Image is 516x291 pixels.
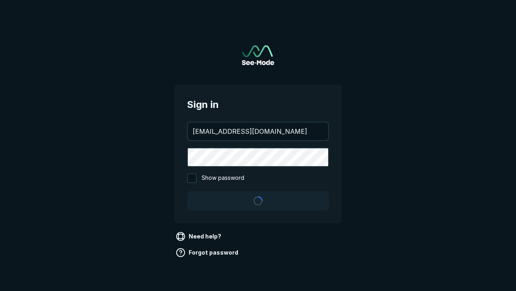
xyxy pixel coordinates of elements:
img: See-Mode Logo [242,45,274,65]
a: Go to sign in [242,45,274,65]
a: Forgot password [174,246,241,259]
span: Show password [202,173,244,183]
span: Sign in [187,97,329,112]
input: your@email.com [188,122,328,140]
a: Need help? [174,230,225,243]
